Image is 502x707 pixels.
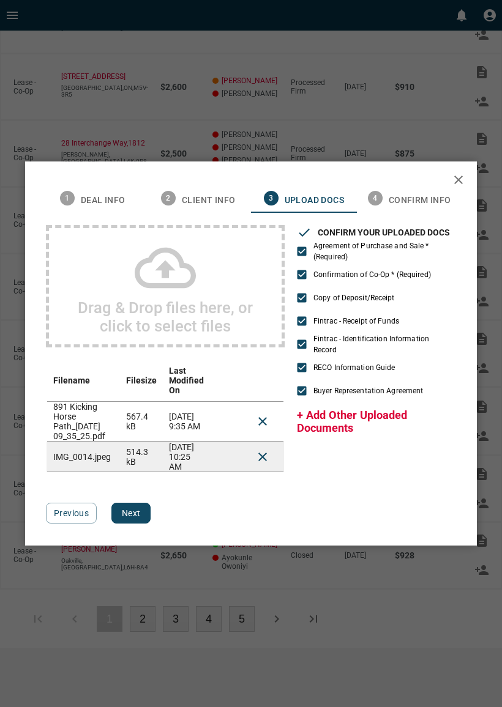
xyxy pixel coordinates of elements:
td: 891 Kicking Horse Path_[DATE] 09_35_25.pdf [47,402,120,442]
th: download action column [211,360,242,402]
td: [DATE] 10:25 AM [163,442,211,472]
span: RECO Information Guide [313,362,395,373]
th: Filename [47,360,120,402]
th: delete file action column [242,360,284,402]
span: Upload Docs [285,195,344,206]
span: Copy of Deposit/Receipt [313,292,395,303]
text: 1 [65,194,69,202]
text: 2 [166,194,170,202]
text: 3 [269,194,273,202]
span: Buyer Representation Agreement [313,385,423,396]
th: Last Modified On [163,360,211,402]
td: 567.4 kB [120,402,163,442]
span: Deal Info [81,195,125,206]
button: Delete [248,407,277,436]
span: Confirmation of Co-Op * (Required) [313,269,431,280]
button: Delete [248,442,277,472]
span: Fintrac - Receipt of Funds [313,316,399,327]
td: 514.3 kB [120,442,163,472]
td: [DATE] 9:35 AM [163,402,211,442]
button: Previous [46,503,97,524]
span: Agreement of Purchase and Sale * (Required) [313,240,446,262]
span: Client Info [182,195,235,206]
td: IMG_0014.jpeg [47,442,120,472]
text: 4 [373,194,377,202]
h2: Drag & Drop files here, or click to select files [61,298,269,335]
h3: CONFIRM YOUR UPLOADED DOCS [318,228,450,237]
th: Filesize [120,360,163,402]
span: Fintrac - Identification Information Record [313,333,446,355]
span: Confirm Info [389,195,451,206]
button: Next [111,503,151,524]
div: Drag & Drop files here, or click to select files [46,225,285,347]
span: + Add Other Uploaded Documents [297,409,407,434]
